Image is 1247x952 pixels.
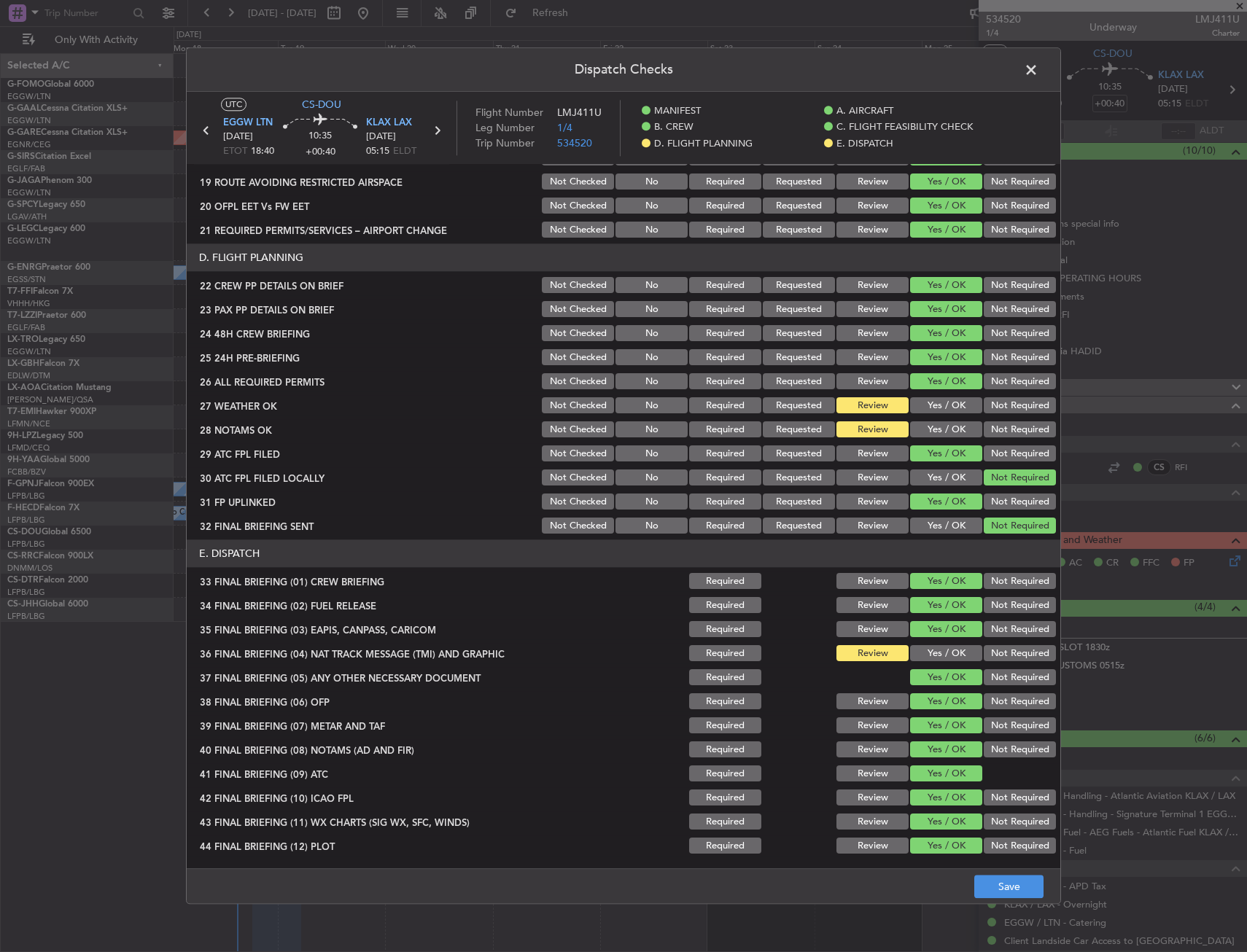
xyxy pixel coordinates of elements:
header: Dispatch Checks [187,48,1060,92]
button: Not Required [984,374,1056,390]
button: Yes / OK [910,374,982,390]
button: Not Required [984,398,1056,414]
button: Not Required [984,302,1056,318]
button: Not Required [984,278,1056,294]
button: Yes / OK [910,766,982,782]
button: Yes / OK [910,494,982,510]
button: Yes / OK [910,422,982,438]
button: Not Required [984,326,1056,342]
button: Yes / OK [910,326,982,342]
button: Not Required [984,718,1056,734]
button: Yes / OK [910,222,982,238]
button: Yes / OK [910,198,982,214]
button: Yes / OK [910,446,982,462]
button: Yes / OK [910,174,982,190]
button: Yes / OK [910,574,982,590]
button: Not Required [984,222,1056,238]
button: Yes / OK [910,598,982,614]
button: Not Required [984,694,1056,710]
button: Not Required [984,174,1056,190]
button: Yes / OK [910,790,982,806]
button: Not Required [984,598,1056,614]
button: Save [974,875,1044,899]
button: Not Required [984,422,1056,438]
button: Not Required [984,670,1056,686]
button: Yes / OK [910,718,982,734]
button: Not Required [984,574,1056,590]
button: Not Required [984,790,1056,806]
button: Yes / OK [910,622,982,638]
button: Not Required [984,518,1056,534]
button: Yes / OK [910,302,982,318]
button: Not Required [984,350,1056,366]
button: Yes / OK [910,350,982,366]
button: Yes / OK [910,742,982,758]
button: Not Required [984,814,1056,830]
button: Not Required [984,646,1056,662]
button: Yes / OK [910,814,982,830]
button: Yes / OK [910,646,982,662]
button: Not Required [984,742,1056,758]
button: Yes / OK [910,838,982,854]
button: Not Required [984,446,1056,462]
button: Yes / OK [910,670,982,686]
button: Not Required [984,622,1056,638]
button: Yes / OK [910,278,982,294]
button: Yes / OK [910,470,982,486]
button: Not Required [984,470,1056,486]
button: Not Required [984,838,1056,854]
button: Not Required [984,198,1056,214]
button: Yes / OK [910,398,982,414]
button: Yes / OK [910,694,982,710]
button: Yes / OK [910,518,982,534]
button: Not Required [984,494,1056,510]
